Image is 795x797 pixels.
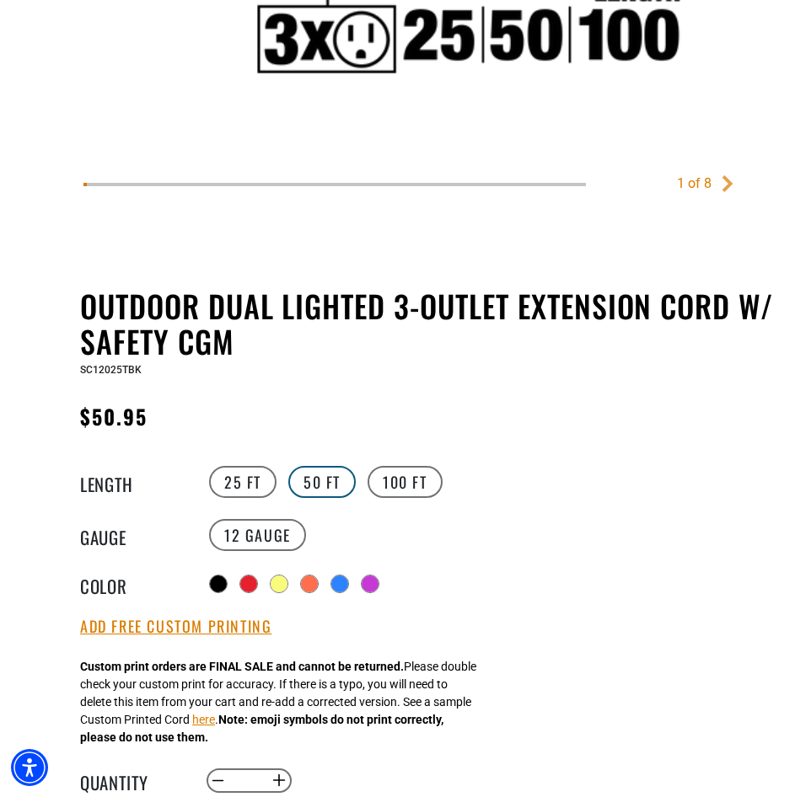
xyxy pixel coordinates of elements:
legend: Color [80,573,164,595]
label: Quantity [80,769,164,791]
label: 100 FT [368,466,443,498]
label: 25 FT [209,466,277,498]
button: Add Free Custom Printing [80,618,271,636]
strong: Note: emoji symbols do not print correctly, please do not use them. [80,713,443,744]
label: 50 FT [288,466,356,498]
label: 12 Gauge [209,519,306,551]
div: 1 of 8 [677,174,712,194]
strong: Custom print orders are FINAL SALE and cannot be returned. [80,660,404,673]
div: Please double check your custom print for accuracy. If there is a typo, you will need to delete t... [80,658,476,746]
span: $50.95 [80,401,148,431]
div: Accessibility Menu [11,749,48,786]
button: here [192,711,215,729]
h1: Outdoor Dual Lighted 3-Outlet Extension Cord w/ Safety CGM [80,288,782,359]
legend: Gauge [80,524,164,546]
legend: Length [80,471,164,493]
a: Next [719,175,736,192]
span: SC12025TBK [80,364,142,376]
